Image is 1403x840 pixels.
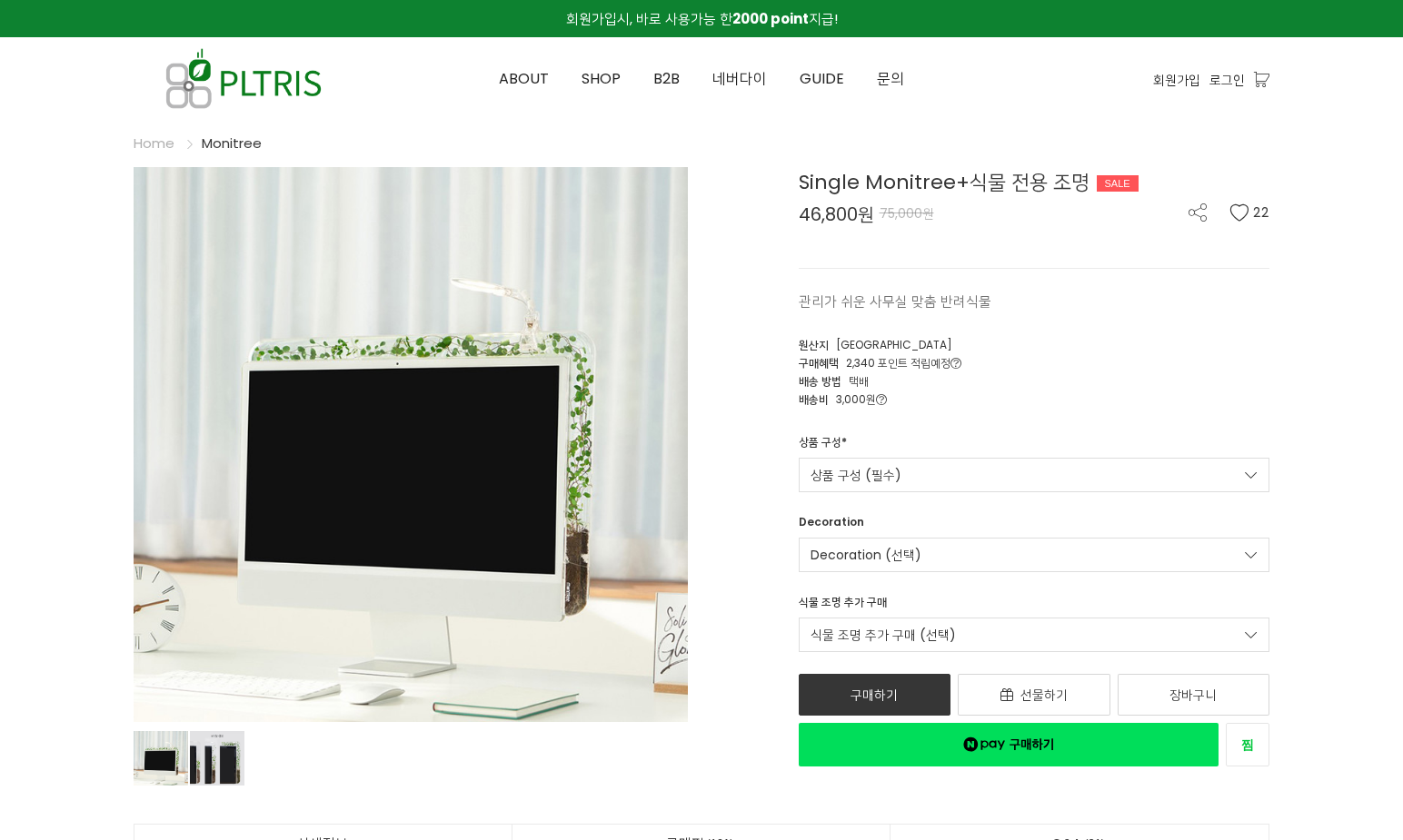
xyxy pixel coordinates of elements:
a: B2B [637,38,696,120]
div: Decoration [799,514,864,538]
p: 관리가 쉬운 사무실 맞춤 반려식물 [799,291,1270,312]
span: GUIDE [800,68,844,89]
div: Single Monitree+식물 전용 조명 [799,167,1270,197]
a: 새창 [1226,723,1269,766]
span: 원산지 [799,337,829,352]
a: 구매하기 [799,674,951,716]
a: GUIDE [783,38,861,120]
a: SHOP [565,38,637,120]
span: 선물하기 [1020,686,1068,704]
span: 배송 방법 [799,373,841,389]
div: SALE [1097,175,1139,192]
a: 식물 조명 추가 구매 (선택) [799,618,1270,652]
a: 네버다이 [696,38,783,120]
a: Decoration (선택) [799,538,1270,572]
span: ABOUT [499,68,549,89]
a: 장바구니 [1118,674,1270,716]
span: 배송비 [799,391,829,407]
a: 로그인 [1209,70,1245,90]
div: 식물 조명 추가 구매 [799,594,887,618]
a: 문의 [861,38,920,120]
span: 네버다이 [712,68,767,89]
a: 상품 구성 (필수) [799,458,1270,492]
a: 선물하기 [958,674,1110,716]
a: Home [134,133,174,153]
a: 회원가입 [1153,70,1200,90]
span: B2B [653,68,680,89]
strong: 2000 point [732,9,809,28]
a: 새창 [799,723,1219,766]
span: 회원가입시, 바로 사용가능 한 지급! [566,9,838,28]
span: 46,800원 [799,205,874,223]
span: 2,340 포인트 적립예정 [846,355,961,371]
span: [GEOGRAPHIC_DATA] [836,337,952,352]
a: ABOUT [483,38,565,120]
span: 75,000원 [880,204,934,222]
span: 구매혜택 [799,355,839,371]
span: 3,000원 [836,391,887,407]
span: SHOP [582,68,621,89]
button: 22 [1229,203,1269,222]
span: 문의 [877,68,904,89]
a: Monitree [202,133,262,153]
div: 상품 구성 [799,434,847,458]
span: 22 [1253,203,1269,222]
span: 택배 [849,373,869,389]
